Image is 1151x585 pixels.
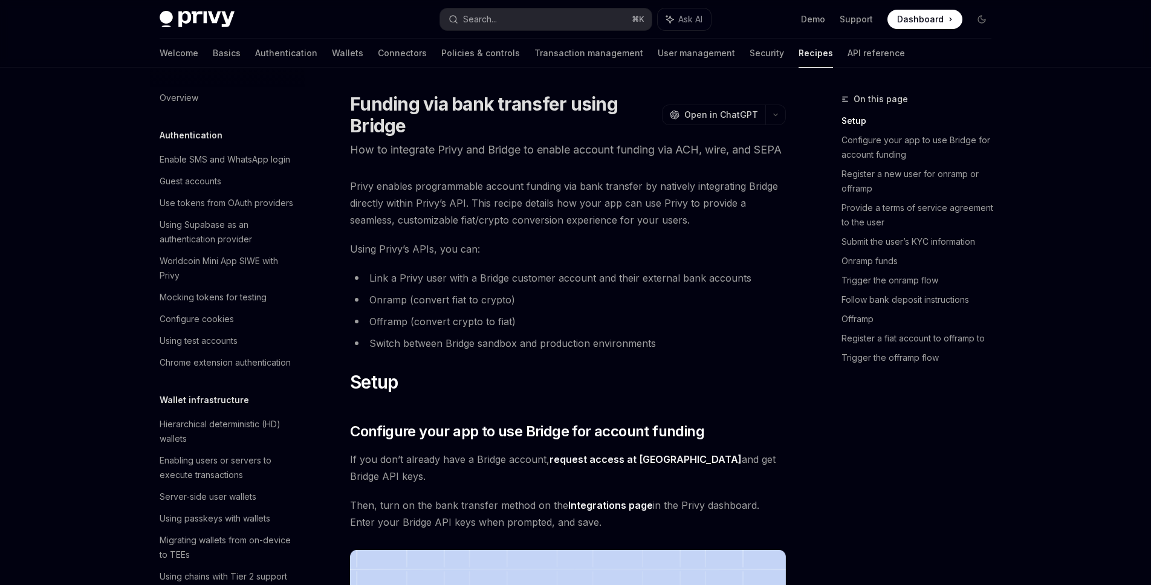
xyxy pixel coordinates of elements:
[160,569,287,584] div: Using chains with Tier 2 support
[350,241,786,257] span: Using Privy’s APIs, you can:
[350,497,786,531] span: Then, turn on the bank transfer method on the in the Privy dashboard. Enter your Bridge API keys ...
[841,271,1001,290] a: Trigger the onramp flow
[150,286,305,308] a: Mocking tokens for testing
[350,270,786,286] li: Link a Privy user with a Bridge customer account and their external bank accounts
[534,39,643,68] a: Transaction management
[160,417,297,446] div: Hierarchical deterministic (HD) wallets
[550,453,742,466] a: request access at [GEOGRAPHIC_DATA]
[463,12,497,27] div: Search...
[350,451,786,485] span: If you don’t already have a Bridge account, and get Bridge API keys.
[150,486,305,508] a: Server-side user wallets
[841,290,1001,309] a: Follow bank deposit instructions
[841,309,1001,329] a: Offramp
[350,291,786,308] li: Onramp (convert fiat to crypto)
[160,490,256,504] div: Server-side user wallets
[150,352,305,373] a: Chrome extension authentication
[160,533,297,562] div: Migrating wallets from on-device to TEEs
[841,111,1001,131] a: Setup
[255,39,317,68] a: Authentication
[440,8,652,30] button: Search...⌘K
[662,105,765,125] button: Open in ChatGPT
[350,335,786,352] li: Switch between Bridge sandbox and production environments
[658,8,711,30] button: Ask AI
[801,13,825,25] a: Demo
[897,13,944,25] span: Dashboard
[160,393,249,407] h5: Wallet infrastructure
[841,232,1001,251] a: Submit the user’s KYC information
[750,39,784,68] a: Security
[854,92,908,106] span: On this page
[841,329,1001,348] a: Register a fiat account to offramp to
[150,149,305,170] a: Enable SMS and WhatsApp login
[160,334,238,348] div: Using test accounts
[840,13,873,25] a: Support
[841,131,1001,164] a: Configure your app to use Bridge for account funding
[678,13,702,25] span: Ask AI
[350,141,786,158] p: How to integrate Privy and Bridge to enable account funding via ACH, wire, and SEPA
[632,15,644,24] span: ⌘ K
[150,192,305,214] a: Use tokens from OAuth providers
[160,91,198,105] div: Overview
[160,39,198,68] a: Welcome
[160,128,222,143] h5: Authentication
[841,164,1001,198] a: Register a new user for onramp or offramp
[150,250,305,286] a: Worldcoin Mini App SIWE with Privy
[150,170,305,192] a: Guest accounts
[160,218,297,247] div: Using Supabase as an authentication provider
[150,214,305,250] a: Using Supabase as an authentication provider
[350,178,786,228] span: Privy enables programmable account funding via bank transfer by natively integrating Bridge direc...
[150,330,305,352] a: Using test accounts
[150,450,305,486] a: Enabling users or servers to execute transactions
[160,511,270,526] div: Using passkeys with wallets
[150,87,305,109] a: Overview
[684,109,758,121] span: Open in ChatGPT
[841,198,1001,232] a: Provide a terms of service agreement to the user
[160,453,297,482] div: Enabling users or servers to execute transactions
[848,39,905,68] a: API reference
[658,39,735,68] a: User management
[841,251,1001,271] a: Onramp funds
[150,308,305,330] a: Configure cookies
[841,348,1001,367] a: Trigger the offramp flow
[160,196,293,210] div: Use tokens from OAuth providers
[160,290,267,305] div: Mocking tokens for testing
[799,39,833,68] a: Recipes
[213,39,241,68] a: Basics
[350,371,398,393] span: Setup
[972,10,991,29] button: Toggle dark mode
[160,254,297,283] div: Worldcoin Mini App SIWE with Privy
[350,422,704,441] span: Configure your app to use Bridge for account funding
[332,39,363,68] a: Wallets
[150,529,305,566] a: Migrating wallets from on-device to TEEs
[160,11,235,28] img: dark logo
[568,499,653,512] a: Integrations page
[150,508,305,529] a: Using passkeys with wallets
[160,174,221,189] div: Guest accounts
[160,312,234,326] div: Configure cookies
[150,413,305,450] a: Hierarchical deterministic (HD) wallets
[887,10,962,29] a: Dashboard
[378,39,427,68] a: Connectors
[441,39,520,68] a: Policies & controls
[350,93,657,137] h1: Funding via bank transfer using Bridge
[160,152,290,167] div: Enable SMS and WhatsApp login
[160,355,291,370] div: Chrome extension authentication
[350,313,786,330] li: Offramp (convert crypto to fiat)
